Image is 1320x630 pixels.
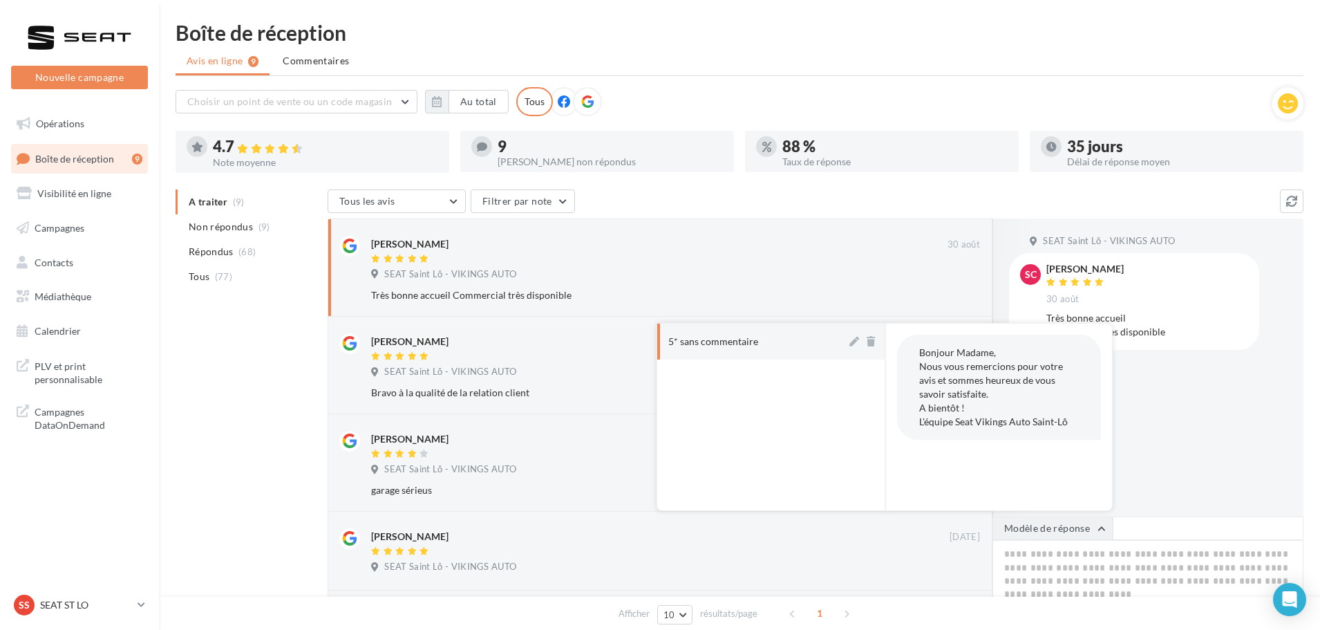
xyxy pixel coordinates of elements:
span: SEAT Saint Lô - VIKINGS AUTO [384,463,516,476]
span: PLV et print personnalisable [35,357,142,387]
span: SEAT Saint Lô - VIKINGS AUTO [1043,235,1175,248]
span: 30 août [947,239,980,251]
span: Afficher [619,607,650,620]
div: 35 jours [1067,139,1292,154]
button: Au total [449,90,509,113]
span: Campagnes [35,222,84,234]
span: [DATE] [950,531,980,544]
span: (77) [215,271,232,282]
div: Très bonne accueil Commercial très disponible [1046,311,1248,339]
div: Taux de réponse [782,157,1008,167]
span: SEAT Saint Lô - VIKINGS AUTO [384,268,516,281]
span: 30 août [1046,293,1079,306]
button: Au total [425,90,509,113]
span: 10 [663,609,675,620]
button: 5* sans commentaire [657,324,847,360]
div: [PERSON_NAME] [371,432,449,446]
span: (68) [238,246,256,257]
div: [PERSON_NAME] [371,335,449,349]
a: Contacts [8,248,151,277]
span: (9) [258,221,270,232]
button: Choisir un point de vente ou un code magasin [176,90,417,113]
div: 5* sans commentaire [668,335,758,349]
p: SEAT ST LO [40,598,132,612]
span: Tous les avis [339,195,395,207]
div: Bravo à la qualité de la relation client [371,386,890,400]
span: SS [19,598,30,612]
span: Contacts [35,256,73,268]
div: Open Intercom Messenger [1273,583,1306,616]
a: Campagnes DataOnDemand [8,397,151,438]
div: 9 [498,139,723,154]
a: Calendrier [8,317,151,346]
span: Bonjour Madame, Nous vous remercions pour votre avis et sommes heureux de vous savoir satisfaite.... [919,346,1068,427]
div: 9 [132,154,142,165]
span: Commentaires [283,54,349,68]
div: 88 % [782,139,1008,154]
span: Médiathèque [35,290,91,302]
div: Note moyenne [213,158,438,167]
button: Filtrer par note [471,189,575,213]
div: Très bonne accueil Commercial très disponible [371,288,890,302]
button: Tous les avis [328,189,466,213]
span: Répondus [189,245,234,259]
div: [PERSON_NAME] [1046,264,1124,274]
span: SEAT Saint Lô - VIKINGS AUTO [384,561,516,573]
div: Tous [516,87,553,116]
span: Campagnes DataOnDemand [35,402,142,432]
div: 4.7 [213,139,438,155]
div: [PERSON_NAME] [371,237,449,251]
span: Non répondus [189,220,253,234]
button: Nouvelle campagne [11,66,148,89]
a: Médiathèque [8,282,151,311]
a: Opérations [8,109,151,138]
button: 10 [657,605,692,624]
div: Délai de réponse moyen [1067,157,1292,167]
span: Tous [189,270,209,284]
div: [PERSON_NAME] [371,530,449,544]
span: résultats/page [700,607,757,620]
span: Opérations [36,118,84,129]
div: Boîte de réception [176,22,1303,43]
a: Boîte de réception9 [8,144,151,174]
span: 1 [809,602,831,624]
span: Calendrier [35,325,81,337]
span: SC [1025,268,1037,281]
span: SEAT Saint Lô - VIKINGS AUTO [384,366,516,378]
span: Choisir un point de vente ou un code magasin [187,95,392,107]
button: Modèle de réponse [992,517,1113,540]
div: garage sérieus [371,483,890,497]
a: Visibilité en ligne [8,179,151,208]
span: Visibilité en ligne [37,187,111,199]
a: PLV et print personnalisable [8,351,151,392]
a: Campagnes [8,214,151,243]
a: SS SEAT ST LO [11,592,148,618]
div: [PERSON_NAME] non répondus [498,157,723,167]
span: Boîte de réception [35,152,114,164]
